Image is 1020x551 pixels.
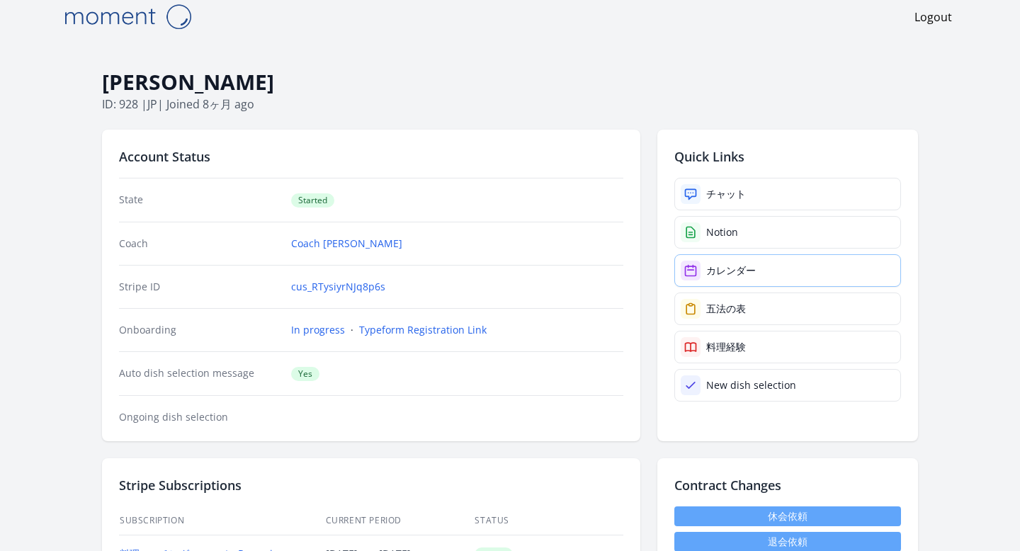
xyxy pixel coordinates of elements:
[706,340,746,354] div: 料理経験
[147,96,157,112] span: jp
[674,147,901,166] h2: Quick Links
[674,178,901,210] a: チャット
[674,292,901,325] a: 五法の表
[674,331,901,363] a: 料理経験
[119,410,280,424] dt: Ongoing dish selection
[119,280,280,294] dt: Stripe ID
[674,216,901,249] a: Notion
[119,506,325,535] th: Subscription
[914,8,952,25] a: Logout
[119,193,280,208] dt: State
[291,237,402,251] a: Coach [PERSON_NAME]
[706,302,746,316] div: 五法の表
[674,254,901,287] a: カレンダー
[291,367,319,381] span: Yes
[674,369,901,402] a: New dish selection
[674,475,901,495] h2: Contract Changes
[119,147,623,166] h2: Account Status
[119,366,280,381] dt: Auto dish selection message
[325,506,475,535] th: Current Period
[102,96,918,113] p: ID: 928 | | Joined 8ヶ月 ago
[351,323,353,336] span: ·
[706,263,756,278] div: カレンダー
[291,280,385,294] a: cus_RTysiyrNJq8p6s
[291,323,345,337] a: In progress
[359,323,487,337] a: Typeform Registration Link
[674,506,901,526] a: 休会依頼
[706,225,738,239] div: Notion
[119,237,280,251] dt: Coach
[706,378,796,392] div: New dish selection
[291,193,334,208] span: Started
[119,475,623,495] h2: Stripe Subscriptions
[119,323,280,337] dt: Onboarding
[102,69,918,96] h1: [PERSON_NAME]
[706,187,746,201] div: チャット
[474,506,623,535] th: Status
